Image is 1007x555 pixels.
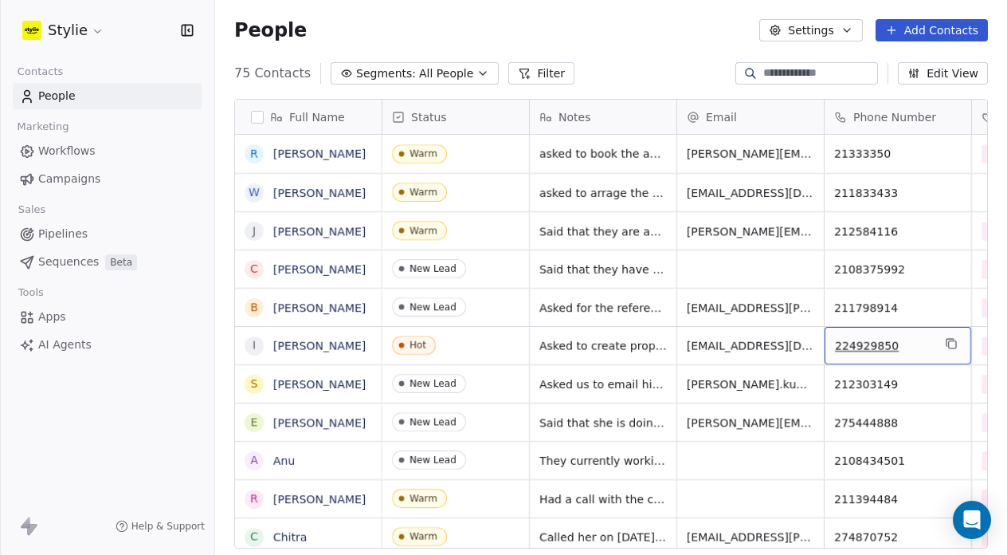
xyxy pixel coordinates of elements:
[677,100,824,134] div: Email
[539,491,667,507] span: Had a call with the client. We’re saying the best pricing will be 4400 for 3 month plus organic p...
[409,225,437,236] div: Warm
[250,452,258,469] div: A
[273,263,366,276] a: [PERSON_NAME]
[10,60,70,84] span: Contacts
[38,171,100,187] span: Campaigns
[273,187,366,199] a: [PERSON_NAME]
[706,109,737,125] span: Email
[250,299,258,316] div: B
[834,415,962,431] span: 275444888
[38,143,96,159] span: Workflows
[235,135,382,549] div: grid
[273,340,366,352] a: [PERSON_NAME]
[539,376,667,392] span: Asked us to email him. Check on him after.emailed to him info.check in a couple of days
[273,531,307,544] a: Chitra
[834,262,962,277] span: 2108375992
[48,20,88,41] span: Stylie
[13,166,202,192] a: Campaigns
[409,378,456,389] div: New Lead
[687,185,814,201] span: [EMAIL_ADDRESS][DOMAIN_NAME]
[834,185,962,201] span: 211833433
[409,301,456,313] div: New Lead
[409,148,437,159] div: Warm
[687,338,814,354] span: [EMAIL_ADDRESS][DOMAIN_NAME]
[898,62,988,85] button: Edit View
[539,415,667,431] span: Said that she is doing tryal and committed to one of the company but she will be goo with us chec...
[409,493,437,504] div: Warm
[10,115,76,139] span: Marketing
[19,17,108,44] button: Stylie
[687,529,814,545] span: [EMAIL_ADDRESS][PERSON_NAME][DOMAIN_NAME]
[530,100,676,134] div: Notes
[834,146,962,162] span: 21333350
[834,491,962,507] span: 211394484
[539,453,667,469] span: They currently working with them but he said if they wrap up with them they will get in touch. So...
[38,254,99,270] span: Sequences
[251,376,258,392] div: S
[419,65,473,82] span: All People
[876,19,988,41] button: Add Contacts
[273,455,295,467] a: Anu
[234,18,307,42] span: People
[687,376,814,392] span: [PERSON_NAME].kumar@emeraldrealty.-[URL]
[853,109,936,125] span: Phone Number
[38,309,66,325] span: Apps
[250,490,258,507] div: R
[22,21,41,40] img: stylie-square-yellow.svg
[249,184,260,201] div: W
[539,223,667,239] span: Said that they are away,asked if we can do sometime next week.
[834,223,962,239] span: 212584116
[273,148,366,160] a: [PERSON_NAME]
[273,416,366,429] a: [PERSON_NAME]
[273,493,366,506] a: [PERSON_NAME]
[250,261,258,277] div: C
[234,64,311,83] span: 75 Contacts
[273,301,366,314] a: [PERSON_NAME]
[953,501,991,539] div: Open Intercom Messenger
[411,109,447,125] span: Status
[250,146,258,163] div: R
[38,88,76,104] span: People
[409,340,426,351] div: Hot
[382,100,529,134] div: Status
[409,455,456,466] div: New Lead
[539,146,667,162] span: asked to book the appointment for him [DATE] 10 am
[687,146,814,162] span: [PERSON_NAME][EMAIL_ADDRESS][PERSON_NAME][DOMAIN_NAME]
[235,100,382,134] div: Full Name
[289,109,345,125] span: Full Name
[834,529,962,545] span: 274870752
[38,226,88,242] span: Pipelines
[409,263,456,274] div: New Lead
[508,62,574,85] button: Filter
[687,300,814,316] span: [EMAIL_ADDRESS][PERSON_NAME][DOMAIN_NAME]
[409,187,437,198] div: Warm
[759,19,862,41] button: Settings
[13,83,202,109] a: People
[409,531,437,542] div: Warm
[356,65,416,82] span: Segments:
[38,337,92,353] span: AI Agents
[834,453,962,469] span: 2108434501
[253,222,256,239] div: J
[13,249,202,275] a: SequencesBeta
[834,376,962,392] span: 212303149
[116,520,205,533] a: Help & Support
[539,262,667,277] span: Said that they have marketing for now. But would like to keep in touch every 6 months
[687,415,814,431] span: [PERSON_NAME][EMAIL_ADDRESS][PERSON_NAME][DOMAIN_NAME]
[409,416,456,427] div: New Lead
[273,225,366,238] a: [PERSON_NAME]
[251,414,258,431] div: E
[11,198,53,222] span: Sales
[539,529,667,545] span: Called her on [DATE] she said she will look at the [DEMOGRAPHIC_DATA] first
[13,304,202,330] a: Apps
[11,281,50,305] span: Tools
[253,337,256,354] div: I
[539,300,667,316] span: Asked for the references, reach out to him [DATE] to see if he wants to organise a video call.
[687,223,814,239] span: [PERSON_NAME][EMAIL_ADDRESS][PERSON_NAME][DOMAIN_NAME]
[558,109,590,125] span: Notes
[131,520,205,533] span: Help & Support
[250,529,258,545] div: C
[105,254,137,270] span: Beta
[273,378,366,391] a: [PERSON_NAME]
[835,338,932,354] span: 224929850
